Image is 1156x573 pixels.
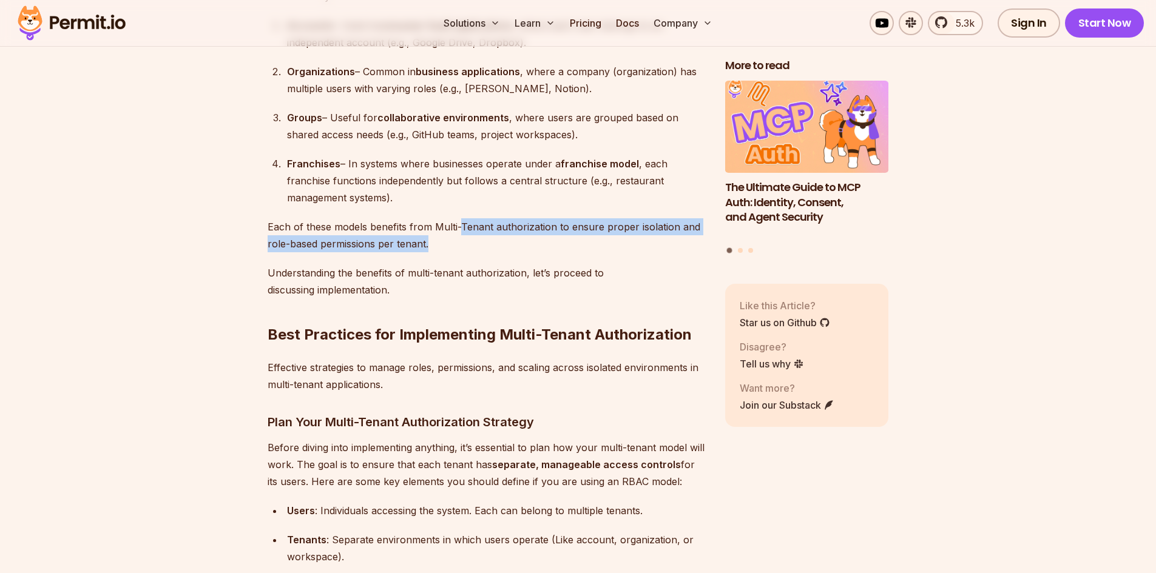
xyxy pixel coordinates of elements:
[740,339,804,354] p: Disagree?
[725,58,889,73] h2: More to read
[725,81,889,255] div: Posts
[439,11,505,35] button: Solutions
[377,112,509,124] strong: collaborative environments
[740,298,830,312] p: Like this Article?
[268,359,706,393] p: Effective strategies to manage roles, permissions, and scaling across isolated environments in mu...
[998,8,1060,38] a: Sign In
[287,155,706,206] div: – In systems where businesses operate under a , each franchise functions independently but follow...
[268,276,706,344] h2: Best Practices for Implementing Multi-Tenant Authorization
[740,397,834,412] a: Join our Substack
[268,439,706,490] p: Before diving into implementing anything, it’s essential to plan how your multi-tenant model will...
[268,412,706,432] h3: Plan Your Multi-Tenant Authorization Strategy
[727,247,732,253] button: Go to slide 1
[268,218,706,252] p: Each of these models benefits from Multi-Tenant authorization to ensure proper isolation and role...
[561,158,639,170] strong: franchise model
[611,11,644,35] a: Docs
[287,504,315,517] strong: Users
[510,11,560,35] button: Learn
[287,534,326,546] strong: Tenants
[287,109,706,143] div: – Useful for , where users are grouped based on shared access needs (e.g., GitHub teams, project ...
[287,502,706,519] div: : Individuals accessing the system. Each can belong to multiple tenants.
[12,2,131,44] img: Permit logo
[287,531,706,565] div: : Separate environments in which users operate (Like account, organization, or workspace).
[725,81,889,240] li: 1 of 3
[725,179,889,224] h3: The Ultimate Guide to MCP Auth: Identity, Consent, and Agent Security
[740,380,834,395] p: Want more?
[948,16,975,30] span: 5.3k
[287,63,706,97] div: – Common in , where a company (organization) has multiple users with varying roles (e.g., [PERSON...
[649,11,717,35] button: Company
[740,315,830,329] a: Star us on Github
[287,65,355,78] strong: Organizations
[748,247,753,252] button: Go to slide 3
[492,458,681,471] strong: separate, manageable access controls
[287,112,322,124] strong: Groups
[1065,8,1144,38] a: Start Now
[416,65,520,78] strong: business applications
[565,11,606,35] a: Pricing
[287,158,340,170] strong: Franchises
[725,81,889,173] img: The Ultimate Guide to MCP Auth: Identity, Consent, and Agent Security
[928,11,983,35] a: 5.3k
[740,356,804,370] a: Tell us why
[725,81,889,240] a: The Ultimate Guide to MCP Auth: Identity, Consent, and Agent SecurityThe Ultimate Guide to MCP Au...
[738,247,743,252] button: Go to slide 2
[268,264,706,298] p: Understanding the benefits of multi-tenant authorization, let’s proceed to discussing implementat...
